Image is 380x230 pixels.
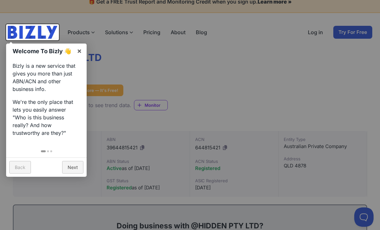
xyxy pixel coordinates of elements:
a: Back [9,161,31,174]
p: We're the only place that lets you easily answer "Who is this business really? And how trustworth... [13,98,80,137]
p: Bizly is a new service that gives you more than just ABN/ACN and other business info. [13,62,80,93]
a: × [72,44,87,58]
a: Next [62,161,83,174]
h1: Welcome To Bizly 👋 [13,47,73,55]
